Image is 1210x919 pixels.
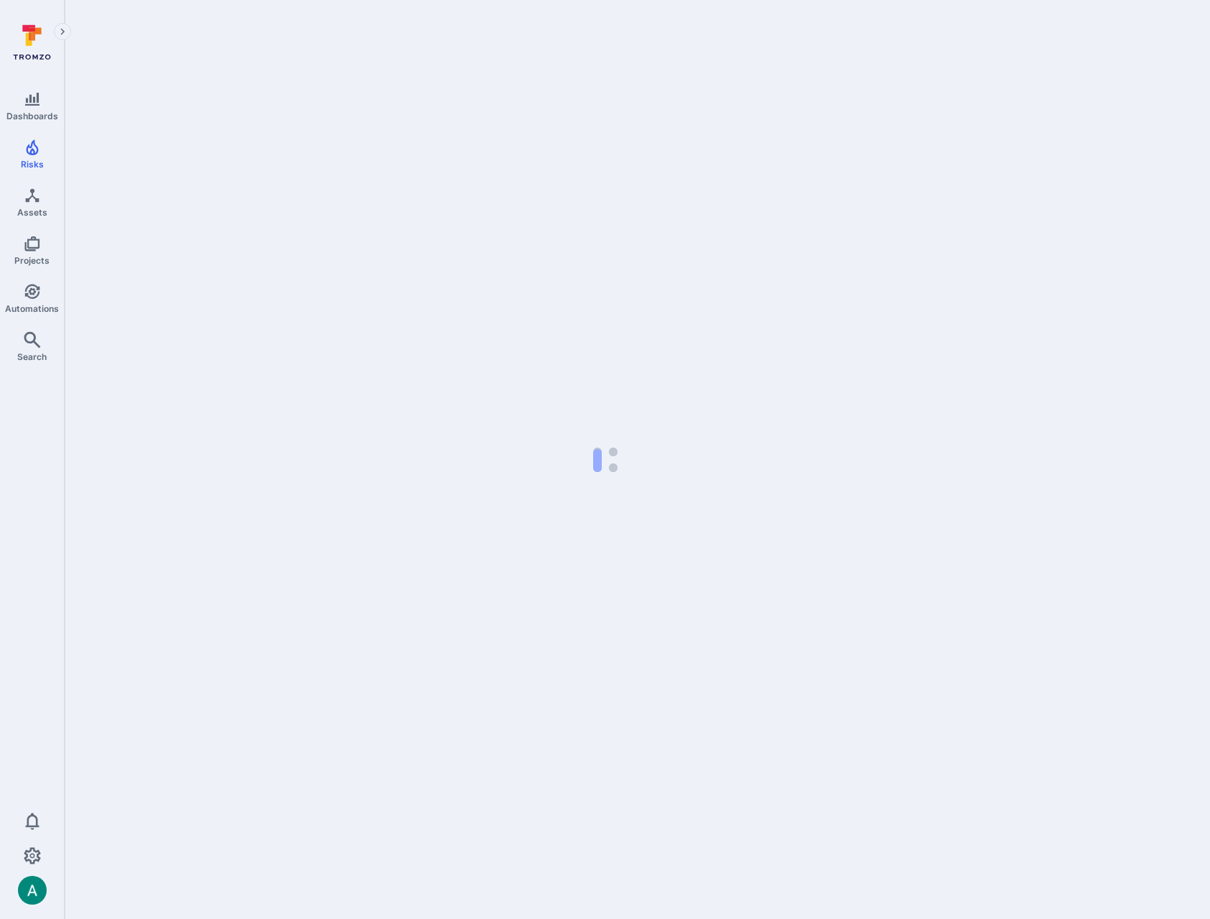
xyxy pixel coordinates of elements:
span: Assets [17,207,47,218]
i: Expand navigation menu [57,26,68,38]
button: Expand navigation menu [54,23,71,40]
span: Automations [5,303,59,314]
span: Risks [21,159,44,170]
span: Search [17,351,47,362]
img: ACg8ocLSa5mPYBaXNx3eFu_EmspyJX0laNWN7cXOFirfQ7srZveEpg=s96-c [18,876,47,905]
span: Dashboards [6,111,58,121]
span: Projects [14,255,50,266]
div: Arjan Dehar [18,876,47,905]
